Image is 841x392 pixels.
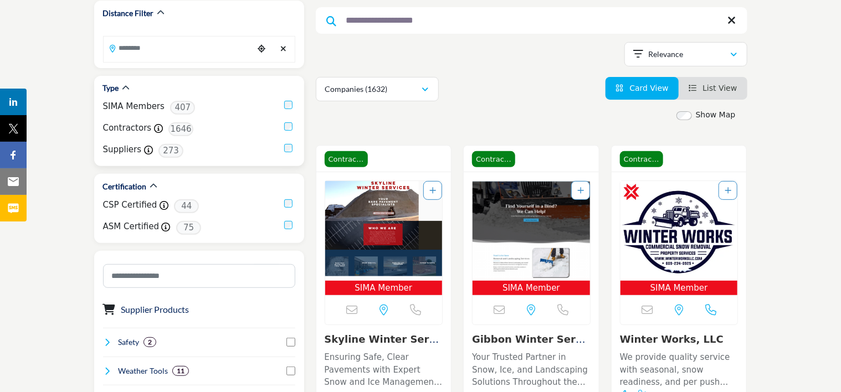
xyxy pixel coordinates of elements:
[103,143,142,156] label: Suppliers
[725,186,731,195] a: Add To List
[168,122,193,136] span: 1646
[620,333,724,345] a: Winter Works, LLC
[286,338,295,347] input: Select Safety checkbox
[606,77,679,100] li: Card View
[284,199,293,208] input: CSP Certified checkbox
[103,220,160,233] label: ASM Certified
[325,351,443,389] p: Ensuring Safe, Clear Pavements with Expert Snow and Ice Management With over two decades of exper...
[648,49,683,60] p: Relevance
[325,151,368,168] span: Contractor
[172,366,189,376] div: 11 Results For Weather Tools
[284,101,293,109] input: SIMA Members checkbox
[616,84,669,92] a: View Card
[473,181,590,296] a: Open Listing in new tab
[696,109,736,121] label: Show Map
[104,37,253,59] input: Search Location
[316,77,439,101] button: Companies (1632)
[702,84,737,92] span: List View
[284,144,293,152] input: Suppliers checkbox
[103,122,152,135] label: Contractors
[429,186,436,195] a: Add To List
[174,199,199,213] span: 44
[103,8,154,19] h2: Distance Filter
[325,84,388,95] p: Companies (1632)
[177,367,184,375] b: 11
[620,151,663,168] span: Contractor
[679,77,747,100] li: List View
[472,348,591,389] a: Your Trusted Partner in Snow, Ice, and Landscaping Solutions Throughout the Winter Months. This f...
[170,101,195,115] span: 407
[253,37,270,61] div: Choose your current location
[316,7,747,34] input: Search Keyword
[620,333,739,345] h3: Winter Works, LLC
[284,122,293,131] input: Contractors checkbox
[624,42,747,66] button: Relevance
[143,337,156,347] div: 2 Results For Safety
[118,365,168,376] h4: Weather Tools: Weather Tools refer to instruments, software, and technologies used to monitor, pr...
[325,181,443,281] img: Skyline Winter Services
[577,186,584,195] a: Add To List
[103,181,147,192] h2: Certification
[621,181,738,296] a: Open Listing in new tab
[118,337,139,348] h4: Safety: Safety refers to the measures, practices, and protocols implemented to protect individual...
[689,84,737,92] a: View List
[472,333,586,357] a: Gibbon Winter Servic...
[629,84,668,92] span: Card View
[325,333,439,357] a: Skyline Winter Servi...
[472,151,515,168] span: Contractor
[475,282,588,295] span: SIMA Member
[473,181,590,281] img: Gibbon Winter Service
[148,338,152,346] b: 2
[103,199,157,212] label: CSP Certified
[620,348,739,389] a: We provide quality service with seasonal, snow readiness, and per push contracts with a variety o...
[623,184,640,200] img: CSP Certified Badge Icon
[621,181,738,281] img: Winter Works, LLC
[286,367,295,375] input: Select Weather Tools checkbox
[472,333,591,345] h3: Gibbon Winter Service
[325,348,443,389] a: Ensuring Safe, Clear Pavements with Expert Snow and Ice Management With over two decades of exper...
[103,264,295,288] input: Search Category
[623,282,736,295] span: SIMA Member
[325,333,443,345] h3: Skyline Winter Services
[284,221,293,229] input: ASM Certified checkbox
[325,181,443,296] a: Open Listing in new tab
[275,37,292,61] div: Clear search location
[158,144,183,158] span: 273
[176,221,201,235] span: 75
[121,303,189,316] button: Supplier Products
[472,351,591,389] p: Your Trusted Partner in Snow, Ice, and Landscaping Solutions Throughout the Winter Months. This f...
[103,100,165,113] label: SIMA Members
[327,282,440,295] span: SIMA Member
[620,351,739,389] p: We provide quality service with seasonal, snow readiness, and per push contracts with a variety o...
[103,82,119,94] h2: Type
